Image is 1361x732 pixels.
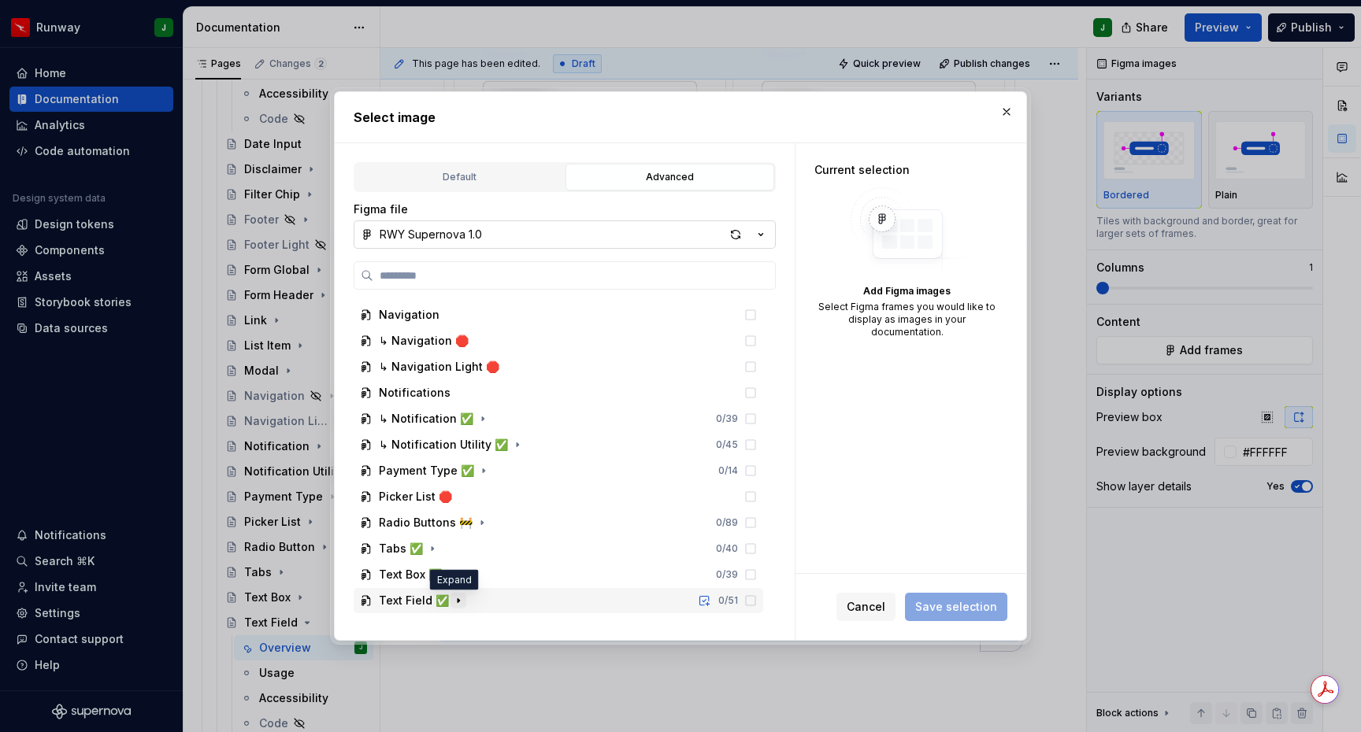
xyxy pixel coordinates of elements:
div: Navigation [379,307,439,323]
div: Tabs ✅ [379,541,423,556]
span: Cancel [847,599,885,615]
div: Add Figma images [814,285,999,298]
button: RWY Supernova 1.0 [354,220,776,249]
div: Current selection [814,162,999,178]
div: 0 / 89 [716,516,738,529]
div: RWY Supernova 1.0 [380,227,482,242]
h2: Select image [354,108,1007,127]
div: Picker List 🛑 [379,489,452,505]
div: 0 / 40 [716,542,738,555]
div: ↳ Notification ✅ [379,411,473,427]
div: 0 / 39 [716,568,738,581]
div: Payment Type ✅ [379,463,474,479]
div: Radio Buttons 🚧 [379,515,473,531]
div: Text Box ✅ [379,567,442,582]
div: Default [361,169,558,185]
div: Select Figma frames you would like to display as images in your documentation. [814,301,999,338]
div: Text Field ✅ [379,593,449,608]
div: 0 / 51 [718,594,738,607]
div: Expand [430,570,479,590]
button: Cancel [836,593,896,621]
label: Figma file [354,201,408,217]
div: 0 / 39 [716,412,738,425]
div: ↳ Navigation 🛑 [379,333,469,349]
div: ↳ Navigation Light 🛑 [379,359,499,375]
div: 0 / 45 [716,438,738,451]
div: Advanced [571,169,769,185]
div: ↳ Notification Utility ✅ [379,437,508,453]
div: 0 / 14 [718,464,738,477]
div: Notifications [379,385,451,401]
